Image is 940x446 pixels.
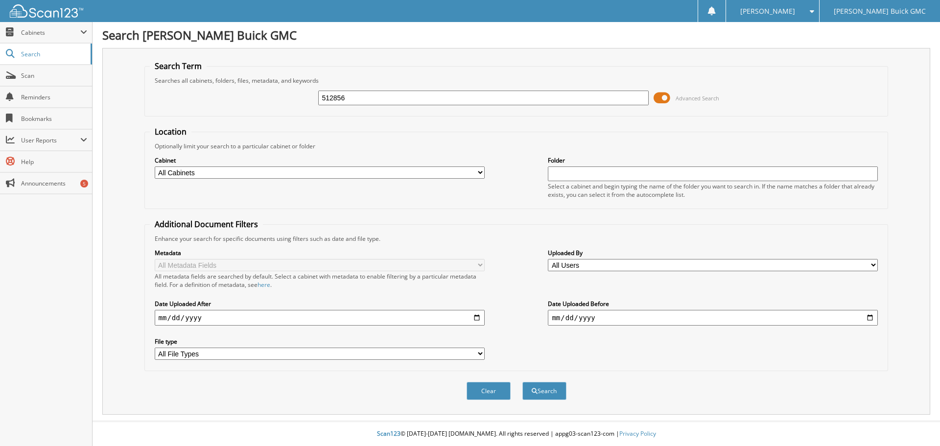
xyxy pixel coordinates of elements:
div: 5 [80,180,88,188]
span: Search [21,50,86,58]
button: Clear [467,382,511,400]
div: Searches all cabinets, folders, files, metadata, and keywords [150,76,883,85]
span: Advanced Search [676,94,719,102]
span: Announcements [21,179,87,188]
h1: Search [PERSON_NAME] Buick GMC [102,27,930,43]
a: Privacy Policy [619,429,656,438]
label: Metadata [155,249,485,257]
span: Help [21,158,87,166]
iframe: Chat Widget [891,399,940,446]
span: Cabinets [21,28,80,37]
button: Search [522,382,566,400]
span: [PERSON_NAME] [740,8,795,14]
div: Optionally limit your search to a particular cabinet or folder [150,142,883,150]
label: Folder [548,156,878,164]
legend: Additional Document Filters [150,219,263,230]
input: start [155,310,485,326]
label: Uploaded By [548,249,878,257]
span: [PERSON_NAME] Buick GMC [834,8,926,14]
label: Date Uploaded After [155,300,485,308]
div: Enhance your search for specific documents using filters such as date and file type. [150,235,883,243]
input: end [548,310,878,326]
label: File type [155,337,485,346]
span: Scan [21,71,87,80]
span: Bookmarks [21,115,87,123]
label: Date Uploaded Before [548,300,878,308]
span: User Reports [21,136,80,144]
span: Reminders [21,93,87,101]
legend: Location [150,126,191,137]
div: Select a cabinet and begin typing the name of the folder you want to search in. If the name match... [548,182,878,199]
label: Cabinet [155,156,485,164]
legend: Search Term [150,61,207,71]
div: © [DATE]-[DATE] [DOMAIN_NAME]. All rights reserved | appg03-scan123-com | [93,422,940,446]
a: here [258,281,270,289]
span: Scan123 [377,429,400,438]
img: scan123-logo-white.svg [10,4,83,18]
div: All metadata fields are searched by default. Select a cabinet with metadata to enable filtering b... [155,272,485,289]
